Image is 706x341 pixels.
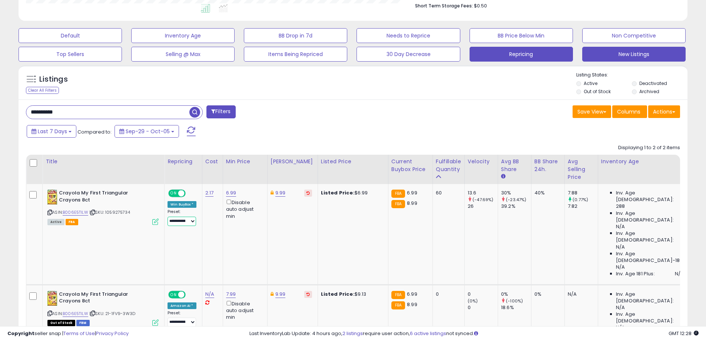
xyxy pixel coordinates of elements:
button: BB Drop in 7d [244,28,347,43]
small: (-23.47%) [506,197,526,203]
small: (-100%) [506,298,523,304]
div: Repricing [168,158,199,165]
button: Save View [573,105,611,118]
span: N/A [616,304,625,311]
label: Archived [639,88,659,95]
small: (-47.69%) [473,197,493,203]
div: 30% [501,190,531,196]
img: 51TSvw2WiAL._SL40_.jpg [47,291,57,306]
span: $0.50 [474,2,487,9]
div: N/A [568,291,592,298]
small: FBA [391,200,405,208]
span: | SKU: 1059275734 [89,209,130,215]
button: Sep-29 - Oct-05 [115,125,179,138]
h5: Listings [39,74,68,85]
div: Current Buybox Price [391,158,430,173]
button: 30 Day Decrease [357,47,460,62]
span: Inv. Age 181 Plus: [616,270,655,277]
small: FBA [391,301,405,309]
div: 0 [468,291,498,298]
button: Default [19,28,122,43]
div: Cost [205,158,220,165]
small: (0.77%) [573,197,588,203]
label: Active [584,80,597,86]
div: Min Price [226,158,264,165]
div: Disable auto adjust min [226,198,262,220]
button: Inventory Age [131,28,235,43]
span: Inv. Age [DEMOGRAPHIC_DATA]: [616,190,684,203]
label: Out of Stock [584,88,611,95]
span: N/A [616,324,625,331]
div: Inventory Age [601,158,686,165]
div: BB Share 24h. [534,158,561,173]
span: N/A [616,223,625,230]
div: Title [46,158,161,165]
div: Preset: [168,311,196,327]
button: New Listings [582,47,686,62]
img: 51TSvw2WiAL._SL40_.jpg [47,190,57,204]
span: 8.99 [407,200,417,207]
span: 8.99 [407,301,417,308]
div: 0% [501,291,531,298]
span: N/A [616,264,625,270]
span: Inv. Age [DEMOGRAPHIC_DATA]: [616,210,684,223]
div: seller snap | | [7,330,129,337]
span: Last 7 Days [38,128,67,135]
div: 60 [436,190,459,196]
span: | SKU: 21-1FV9-3W3D [89,311,135,317]
div: $9.13 [321,291,382,298]
span: OFF [185,190,196,197]
div: Amazon AI * [168,302,196,309]
span: 6.99 [407,189,417,196]
span: Inv. Age [DEMOGRAPHIC_DATA]: [616,230,684,243]
a: B006E5TILW [63,209,88,216]
span: FBA [66,219,78,225]
span: Sep-29 - Oct-05 [126,128,170,135]
div: Disable auto adjust min [226,299,262,321]
button: Columns [612,105,647,118]
div: 26 [468,203,498,210]
div: Avg Selling Price [568,158,595,181]
span: 288 [616,203,625,210]
div: 7.88 [568,190,598,196]
div: Win BuyBox * [168,201,196,208]
button: BB Price Below Min [470,28,573,43]
span: N/A [675,270,684,277]
a: Privacy Policy [96,330,129,337]
label: Deactivated [639,80,667,86]
a: 2.17 [205,189,214,197]
span: ON [169,190,178,197]
div: Last InventoryLab Update: 4 hours ago, require user action, not synced. [249,330,699,337]
a: 6 active listings [410,330,446,337]
a: 2 listings [342,330,363,337]
div: 0 [468,304,498,311]
button: Top Sellers [19,47,122,62]
span: All listings currently available for purchase on Amazon [47,219,64,225]
span: Inv. Age [DEMOGRAPHIC_DATA]: [616,311,684,324]
small: Avg BB Share. [501,173,506,180]
div: 13.6 [468,190,498,196]
span: 2025-10-13 12:28 GMT [669,330,699,337]
div: 18.6% [501,304,531,311]
button: Actions [648,105,680,118]
div: Avg BB Share [501,158,528,173]
span: 6.99 [407,291,417,298]
div: Velocity [468,158,495,165]
b: Crayola My First Triangular Crayons 8ct [59,190,149,205]
div: Fulfillable Quantity [436,158,461,173]
div: ASIN: [47,190,159,224]
button: Last 7 Days [27,125,76,138]
b: Short Term Storage Fees: [415,3,473,9]
strong: Copyright [7,330,34,337]
div: 0 [436,291,459,298]
div: Clear All Filters [26,87,59,94]
span: Compared to: [77,128,112,135]
b: Crayola My First Triangular Crayons 8ct [59,291,149,306]
button: Repricing [470,47,573,62]
b: Listed Price: [321,189,355,196]
div: Listed Price [321,158,385,165]
div: 39.2% [501,203,531,210]
a: 9.99 [275,189,286,197]
small: FBA [391,291,405,299]
div: [PERSON_NAME] [271,158,315,165]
